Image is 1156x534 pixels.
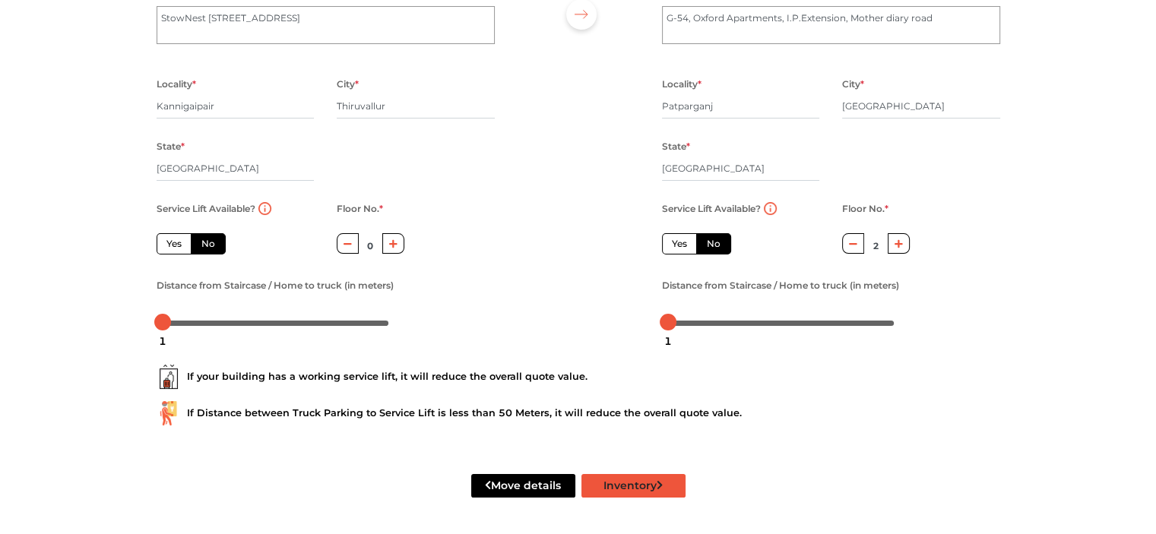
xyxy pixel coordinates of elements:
[157,401,1000,425] div: If Distance between Truck Parking to Service Lift is less than 50 Meters, it will reduce the over...
[157,233,192,254] label: Yes
[662,199,761,219] label: Service Lift Available?
[662,233,697,254] label: Yes
[153,328,173,354] div: 1
[157,199,255,219] label: Service Lift Available?
[157,401,181,425] img: ...
[658,328,678,354] div: 1
[471,474,575,498] button: Move details
[191,233,226,254] label: No
[696,233,731,254] label: No
[157,137,185,156] label: State
[157,74,196,94] label: Locality
[157,276,394,295] label: Distance from Staircase / Home to truck (in meters)
[662,276,899,295] label: Distance from Staircase / Home to truck (in meters)
[157,365,181,389] img: ...
[337,199,383,219] label: Floor No.
[581,474,686,498] button: Inventory
[337,74,359,94] label: City
[842,199,888,219] label: Floor No.
[157,365,1000,389] div: If your building has a working service lift, it will reduce the overall quote value.
[157,6,495,44] textarea: StowNest [STREET_ADDRESS]
[662,137,690,156] label: State
[842,74,864,94] label: City
[662,74,702,94] label: Locality
[662,6,1000,44] textarea: G-54, Oxford Apartments, I.P.Extension, Mother diary road, [GEOGRAPHIC_DATA]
